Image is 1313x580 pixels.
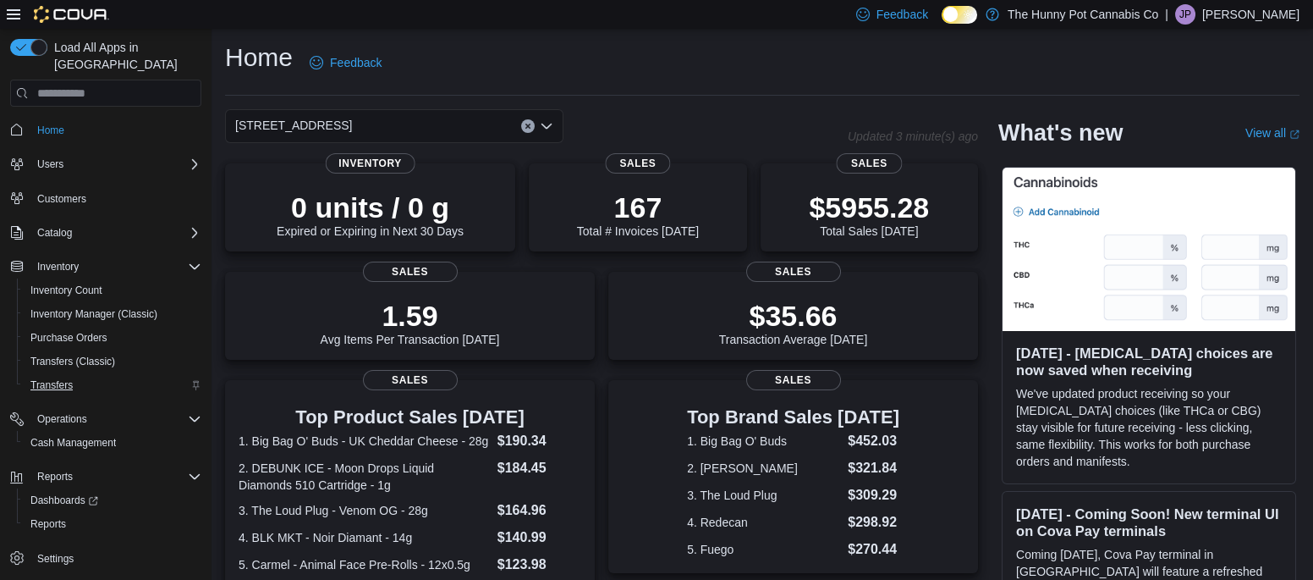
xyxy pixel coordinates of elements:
[1016,345,1282,378] h3: [DATE] - [MEDICAL_DATA] choices are now saved when receiving
[30,409,94,429] button: Operations
[30,409,201,429] span: Operations
[239,407,581,428] h3: Top Product Sales [DATE]
[497,500,581,521] dd: $164.96
[34,6,109,23] img: Cova
[24,304,201,324] span: Inventory Manager (Classic)
[37,412,87,426] span: Operations
[30,257,201,277] span: Inventory
[30,436,116,450] span: Cash Management
[24,351,122,372] a: Transfers (Classic)
[24,433,123,453] a: Cash Management
[30,154,70,174] button: Users
[225,41,293,75] h1: Home
[235,115,352,135] span: [STREET_ADDRESS]
[24,375,201,395] span: Transfers
[30,378,73,392] span: Transfers
[719,299,868,333] p: $35.66
[605,153,670,174] span: Sales
[497,431,581,451] dd: $190.34
[848,431,899,451] dd: $452.03
[809,191,929,224] p: $5955.28
[848,485,899,505] dd: $309.29
[30,189,93,209] a: Customers
[1016,385,1282,470] p: We've updated product receiving so your [MEDICAL_DATA] choices (like THCa or CBG) stay visible fo...
[30,223,201,243] span: Catalog
[239,433,491,450] dt: 1. Big Bag O' Buds - UK Cheddar Cheese - 28g
[30,223,79,243] button: Catalog
[24,280,109,301] a: Inventory Count
[24,514,73,534] a: Reports
[17,489,208,512] a: Dashboards
[3,546,208,571] button: Settings
[998,119,1123,146] h2: What's new
[17,326,208,350] button: Purchase Orders
[37,157,63,171] span: Users
[37,124,64,137] span: Home
[17,302,208,326] button: Inventory Manager (Classic)
[577,191,699,224] p: 167
[30,188,201,209] span: Customers
[330,54,382,71] span: Feedback
[497,555,581,575] dd: $123.98
[30,548,201,569] span: Settings
[24,304,164,324] a: Inventory Manager (Classic)
[837,153,902,174] span: Sales
[363,370,458,390] span: Sales
[37,552,74,566] span: Settings
[24,490,105,511] a: Dashboards
[30,494,98,507] span: Dashboards
[848,130,978,143] p: Updated 3 minute(s) ago
[325,153,415,174] span: Inventory
[24,328,201,348] span: Purchase Orders
[746,262,841,282] span: Sales
[746,370,841,390] span: Sales
[24,433,201,453] span: Cash Management
[30,467,80,487] button: Reports
[1245,126,1299,140] a: View allExternal link
[848,458,899,478] dd: $321.84
[37,192,86,206] span: Customers
[24,328,114,348] a: Purchase Orders
[24,490,201,511] span: Dashboards
[1289,130,1299,140] svg: External link
[30,331,107,345] span: Purchase Orders
[24,351,201,372] span: Transfers (Classic)
[3,407,208,431] button: Operations
[1016,505,1282,539] h3: [DATE] - Coming Soon! New terminal UI on Cova Pay terminals
[1165,4,1168,25] p: |
[37,260,79,273] span: Inventory
[577,191,699,238] div: Total # Invoices [DATE]
[239,529,491,546] dt: 4. BLK MKT - Noir Diamant - 14g
[17,512,208,536] button: Reports
[3,221,208,245] button: Catalog
[277,191,464,224] p: 0 units / 0 g
[47,39,201,73] span: Load All Apps in [GEOGRAPHIC_DATA]
[719,299,868,346] div: Transaction Average [DATE]
[687,433,841,450] dt: 1. Big Bag O' Buds
[809,191,929,238] div: Total Sales [DATE]
[3,117,208,141] button: Home
[17,373,208,397] button: Transfers
[1175,4,1195,25] div: Jason Polizzi
[848,539,899,560] dd: $270.44
[3,255,208,279] button: Inventory
[24,280,201,301] span: Inventory Count
[3,152,208,176] button: Users
[942,24,942,25] span: Dark Mode
[1008,4,1158,25] p: The Hunny Pot Cannabis Co
[17,350,208,373] button: Transfers (Classic)
[521,119,535,133] button: Clear input
[687,407,899,428] h3: Top Brand Sales [DATE]
[497,528,581,548] dd: $140.99
[876,6,928,23] span: Feedback
[30,467,201,487] span: Reports
[687,487,841,504] dt: 3. The Loud Plug
[24,514,201,534] span: Reports
[497,458,581,478] dd: $184.45
[1202,4,1299,25] p: [PERSON_NAME]
[942,6,977,24] input: Dark Mode
[3,186,208,211] button: Customers
[30,119,201,140] span: Home
[239,502,491,519] dt: 3. The Loud Plug - Venom OG - 28g
[30,257,85,277] button: Inventory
